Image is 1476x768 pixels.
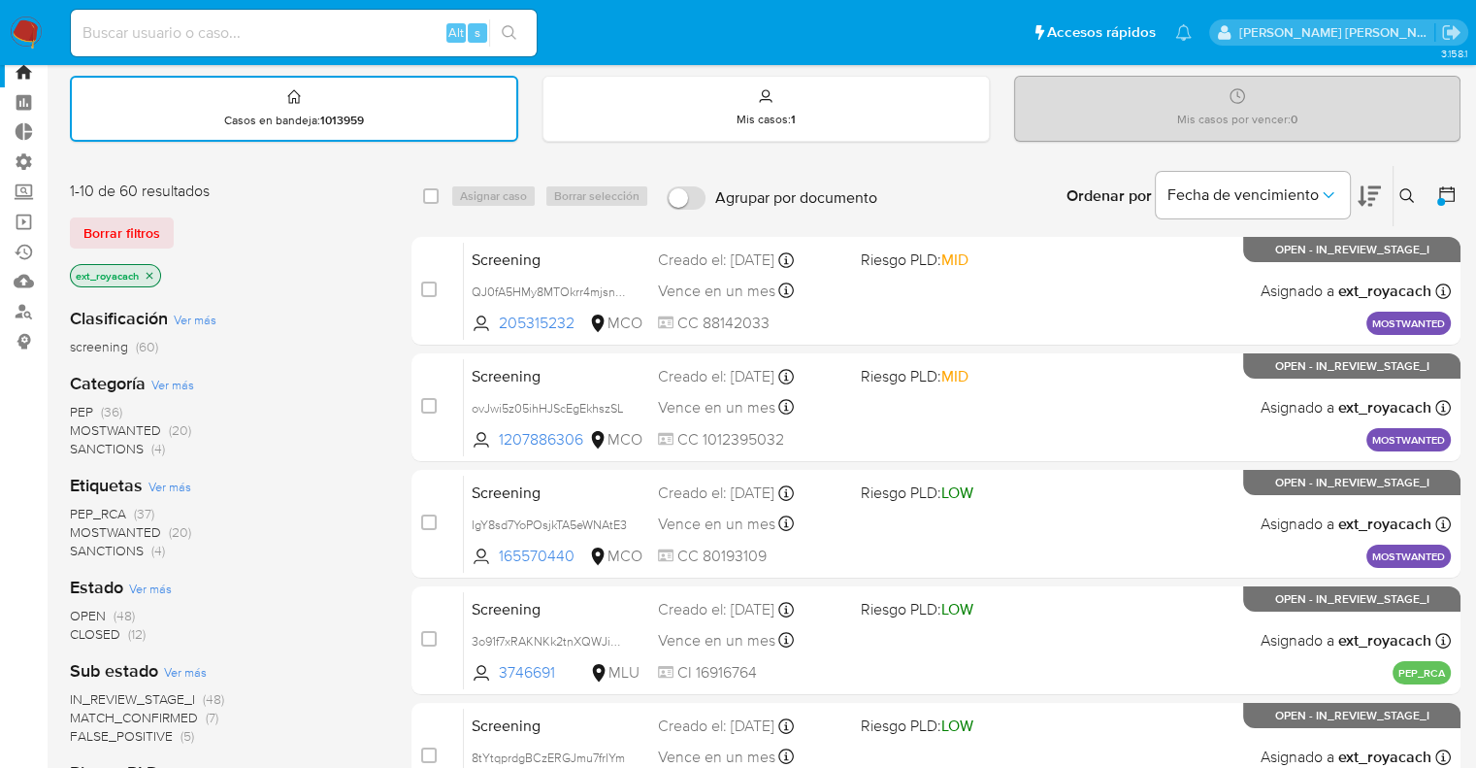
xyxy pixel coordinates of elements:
span: Accesos rápidos [1047,22,1156,43]
a: Notificaciones [1175,24,1192,41]
p: marianela.tarsia@mercadolibre.com [1239,23,1435,42]
span: s [475,23,480,42]
input: Buscar usuario o caso... [71,20,537,46]
span: 3.158.1 [1440,46,1466,61]
span: Alt [448,23,464,42]
a: Salir [1441,22,1461,43]
button: search-icon [489,19,529,47]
